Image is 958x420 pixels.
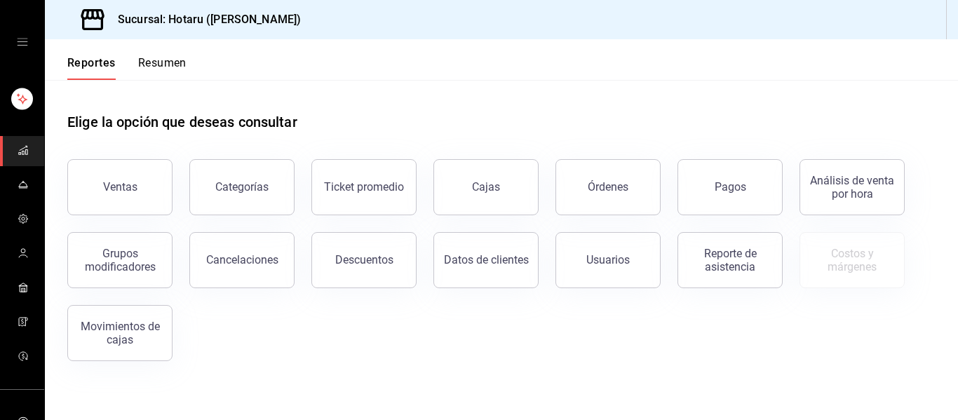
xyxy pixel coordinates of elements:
[67,305,173,361] button: Movimientos de cajas
[76,247,163,273] div: Grupos modificadores
[103,180,137,194] div: Ventas
[67,111,297,133] h1: Elige la opción que deseas consultar
[809,247,896,273] div: Costos y márgenes
[76,320,163,346] div: Movimientos de cajas
[715,180,746,194] div: Pagos
[311,159,417,215] button: Ticket promedio
[67,159,173,215] button: Ventas
[677,232,783,288] button: Reporte de asistencia
[588,180,628,194] div: Órdenes
[189,159,295,215] button: Categorías
[215,180,269,194] div: Categorías
[67,232,173,288] button: Grupos modificadores
[189,232,295,288] button: Cancelaciones
[107,11,301,28] h3: Sucursal: Hotaru ([PERSON_NAME])
[206,253,278,266] div: Cancelaciones
[800,232,905,288] button: Contrata inventarios para ver este reporte
[67,56,187,80] div: navigation tabs
[809,174,896,201] div: Análisis de venta por hora
[800,159,905,215] button: Análisis de venta por hora
[311,232,417,288] button: Descuentos
[17,36,28,48] button: open drawer
[677,159,783,215] button: Pagos
[586,253,630,266] div: Usuarios
[472,180,500,194] div: Cajas
[67,56,116,80] button: Reportes
[433,232,539,288] button: Datos de clientes
[335,253,393,266] div: Descuentos
[555,232,661,288] button: Usuarios
[555,159,661,215] button: Órdenes
[138,56,187,80] button: Resumen
[324,180,404,194] div: Ticket promedio
[687,247,774,273] div: Reporte de asistencia
[444,253,529,266] div: Datos de clientes
[433,159,539,215] button: Cajas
